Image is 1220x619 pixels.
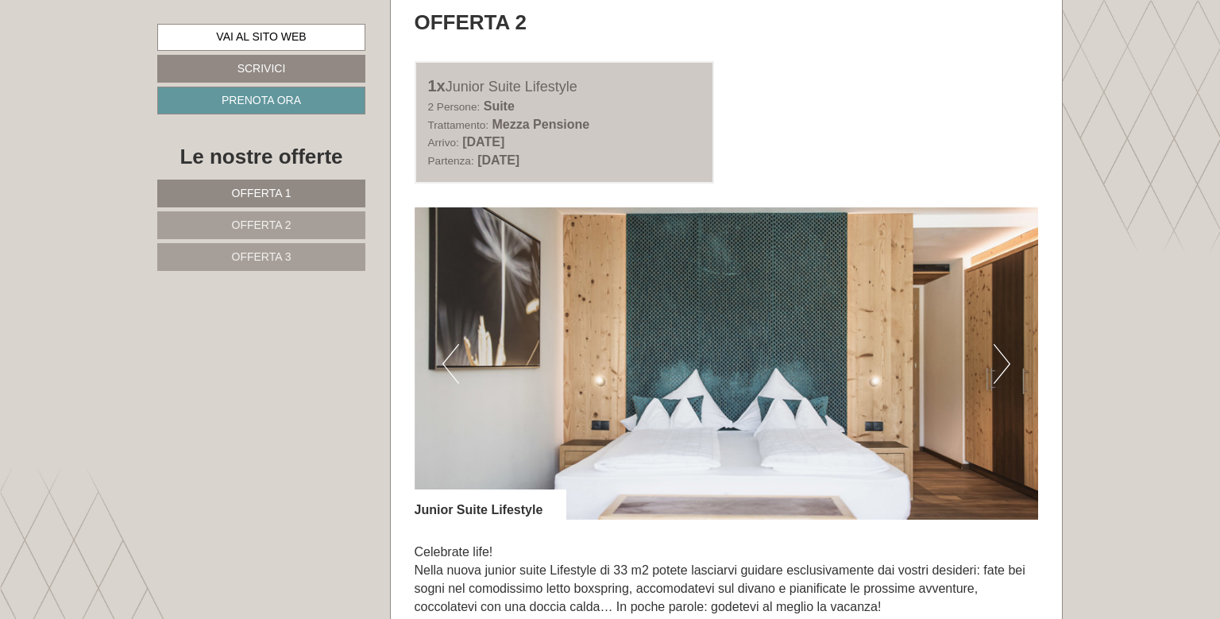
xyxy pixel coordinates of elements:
button: Next [994,344,1010,384]
button: Previous [442,344,459,384]
span: Offerta 1 [232,187,291,199]
div: Offerta 2 [415,8,527,37]
b: 1x [428,77,446,95]
small: 2 Persone: [428,101,481,113]
span: Offerta 3 [232,250,291,263]
b: Suite [484,99,515,113]
b: [DATE] [462,135,504,149]
a: Scrivici [157,55,365,83]
small: Trattamento: [428,119,489,131]
small: Arrivo: [428,137,459,149]
small: Partenza: [428,155,474,167]
b: [DATE] [477,153,519,167]
span: Offerta 2 [232,219,291,231]
a: Prenota ora [157,87,365,114]
b: Mezza Pensione [492,118,590,131]
img: image [415,207,1039,520]
div: Junior Suite Lifestyle [415,489,567,520]
div: Junior Suite Lifestyle [428,75,701,98]
div: Le nostre offerte [157,142,365,172]
a: Vai al sito web [157,24,365,51]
